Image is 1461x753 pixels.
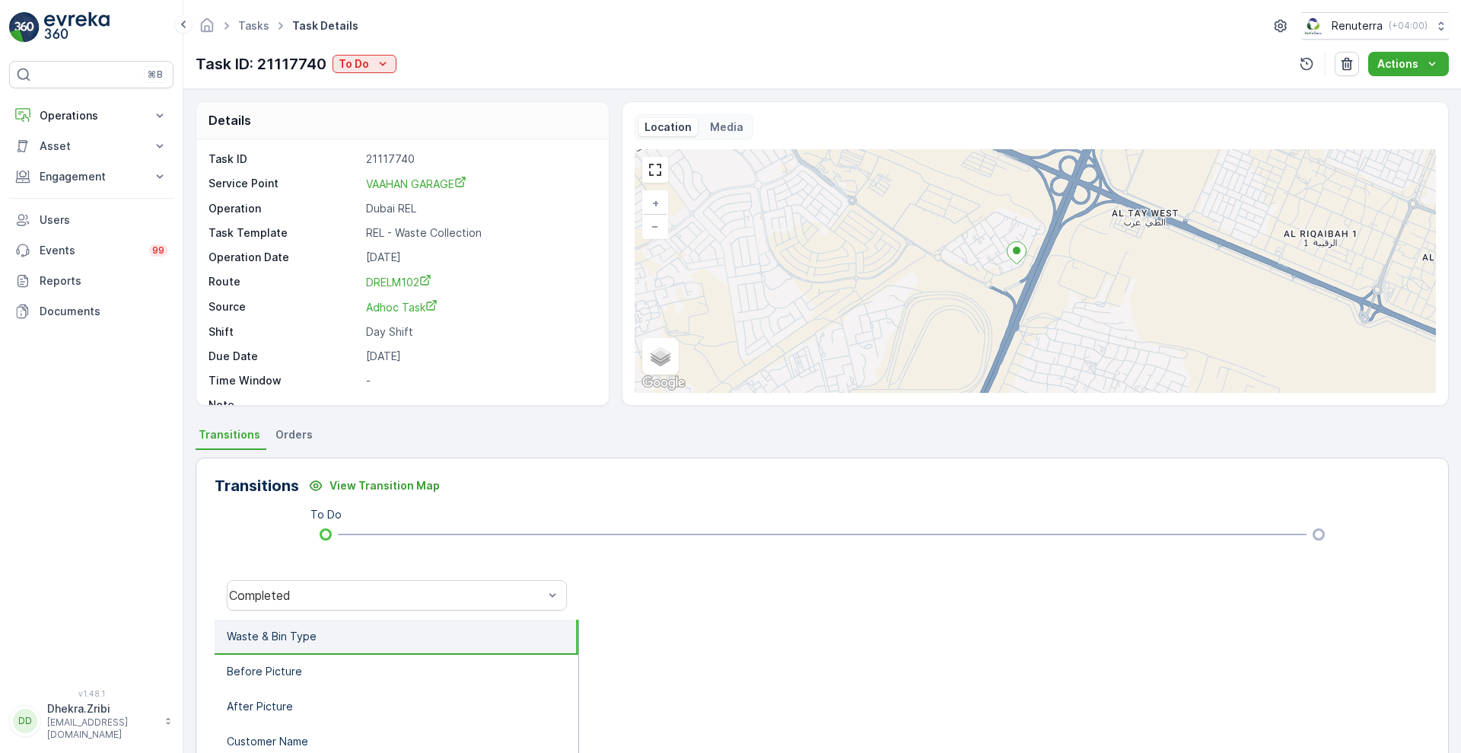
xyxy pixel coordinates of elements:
p: Users [40,212,167,228]
p: Due Date [208,349,360,364]
p: Details [208,111,251,129]
a: Zoom In [644,192,667,215]
p: Waste & Bin Type [227,629,317,644]
img: Screenshot_2024-07-26_at_13.33.01.png [1302,18,1326,34]
p: Task ID [208,152,360,167]
p: Events [40,243,140,258]
p: Operation Date [208,250,360,265]
p: [EMAIL_ADDRESS][DOMAIN_NAME] [47,716,157,741]
p: View Transition Map [329,478,440,493]
p: Asset [40,139,143,154]
span: Orders [275,427,313,442]
p: Operations [40,108,143,123]
p: Task ID: 21117740 [196,53,326,75]
button: Operations [9,101,173,131]
span: Transitions [199,427,260,442]
p: - [366,397,593,413]
span: + [652,196,659,209]
p: Route [208,274,360,290]
button: View Transition Map [299,474,449,498]
p: Time Window [208,373,360,388]
p: Media [710,120,743,135]
button: Renuterra(+04:00) [1302,12,1449,40]
p: Actions [1377,56,1418,72]
a: VAAHAN GARAGE [366,176,593,192]
a: Zoom Out [644,215,667,238]
a: DRELM102 [366,274,593,290]
p: 99 [152,244,164,257]
a: Reports [9,266,173,296]
a: Homepage [199,23,215,36]
p: Dhekra.Zribi [47,701,157,716]
p: To Do [339,56,369,72]
div: Completed [229,589,543,602]
p: ⌘B [148,69,163,81]
p: Renuterra [1332,18,1383,34]
button: To Do [333,55,396,73]
p: Before Picture [227,664,302,679]
a: Open this area in Google Maps (opens a new window) [638,373,689,393]
p: Task Template [208,225,360,241]
span: − [651,219,659,232]
a: Adhoc Task [366,299,593,315]
img: logo [9,12,40,43]
p: - [366,373,593,388]
p: Note [208,397,360,413]
button: DDDhekra.Zribi[EMAIL_ADDRESS][DOMAIN_NAME] [9,701,173,741]
a: Layers [644,340,677,373]
span: Adhoc Task [366,301,438,314]
p: Shift [208,324,360,340]
a: Events99 [9,235,173,266]
a: Users [9,205,173,235]
p: Day Shift [366,324,593,340]
p: To Do [310,507,342,522]
p: Service Point [208,176,360,192]
div: DD [13,709,37,733]
p: Dubai REL [366,201,593,216]
p: Customer Name [227,734,308,749]
p: REL - Waste Collection [366,225,593,241]
img: logo_light-DOdMpM7g.png [44,12,110,43]
p: Operation [208,201,360,216]
button: Actions [1368,52,1449,76]
p: ( +04:00 ) [1389,20,1428,32]
p: [DATE] [366,349,593,364]
img: Google [638,373,689,393]
a: Tasks [238,19,269,32]
p: Reports [40,273,167,289]
span: DRELM102 [366,276,431,289]
p: Location [645,120,692,135]
a: View Fullscreen [644,158,667,181]
p: Transitions [215,474,299,497]
a: Documents [9,296,173,327]
p: [DATE] [366,250,593,265]
button: Engagement [9,161,173,192]
button: Asset [9,131,173,161]
p: 21117740 [366,152,593,167]
span: VAAHAN GARAGE [366,177,466,190]
p: Documents [40,304,167,319]
span: Task Details [289,18,361,34]
p: Source [208,299,360,315]
p: Engagement [40,169,143,184]
p: After Picture [227,699,293,714]
span: v 1.48.1 [9,689,173,698]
